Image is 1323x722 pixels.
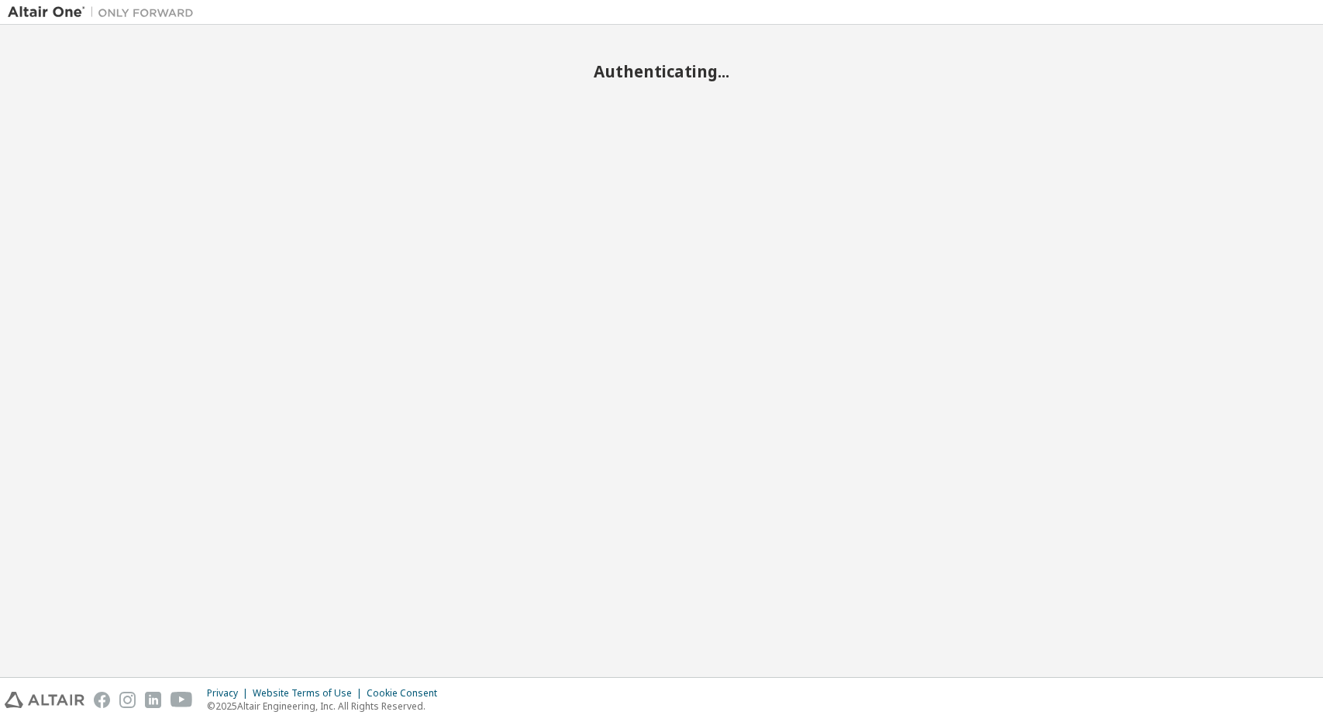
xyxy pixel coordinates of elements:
[207,700,446,713] p: © 2025 Altair Engineering, Inc. All Rights Reserved.
[8,61,1315,81] h2: Authenticating...
[94,692,110,708] img: facebook.svg
[171,692,193,708] img: youtube.svg
[5,692,84,708] img: altair_logo.svg
[253,687,367,700] div: Website Terms of Use
[145,692,161,708] img: linkedin.svg
[119,692,136,708] img: instagram.svg
[207,687,253,700] div: Privacy
[367,687,446,700] div: Cookie Consent
[8,5,202,20] img: Altair One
